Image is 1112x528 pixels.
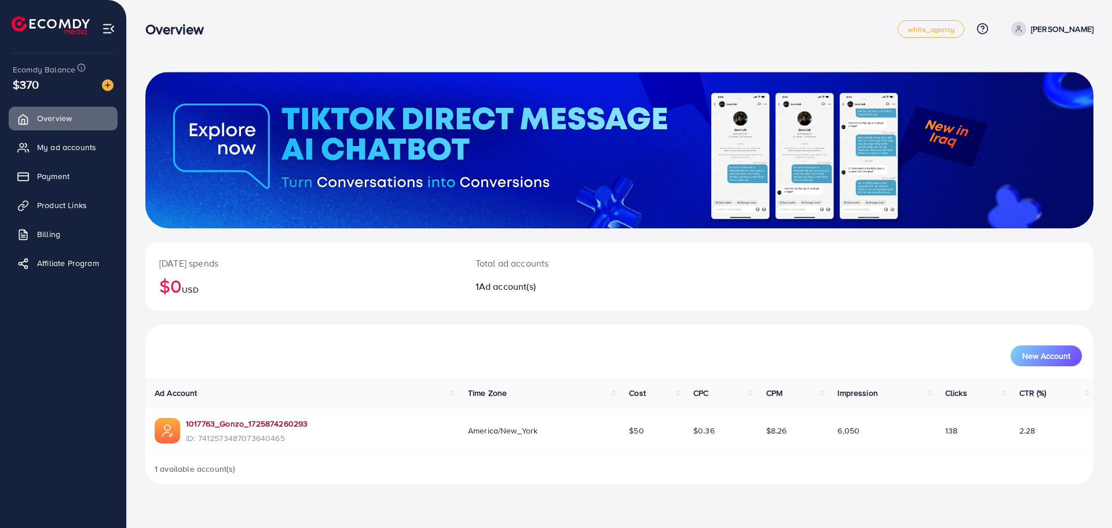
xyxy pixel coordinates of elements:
[1011,345,1082,366] button: New Account
[9,252,118,275] a: Affiliate Program
[898,20,964,38] a: white_agency
[182,284,198,296] span: USD
[1019,387,1047,399] span: CTR (%)
[37,257,99,269] span: Affiliate Program
[155,387,197,399] span: Ad Account
[9,194,118,217] a: Product Links
[479,280,536,293] span: Ad account(s)
[9,107,118,130] a: Overview
[145,21,213,38] h3: Overview
[908,26,954,33] span: white_agency
[1022,352,1070,360] span: New Account
[9,136,118,159] a: My ad accounts
[766,425,787,436] span: $8.26
[12,16,90,34] img: logo
[629,425,643,436] span: $50
[1063,476,1103,519] iframe: Chat
[9,165,118,188] a: Payment
[837,387,878,399] span: Impression
[155,418,180,443] img: ic-ads-acc.e4c84228.svg
[1007,21,1093,37] a: [PERSON_NAME]
[102,79,114,91] img: image
[37,141,96,153] span: My ad accounts
[155,463,236,475] span: 1 available account(s)
[9,223,118,246] a: Billing
[837,425,859,436] span: 6,050
[186,432,308,444] span: ID: 7412573487073640465
[629,387,646,399] span: Cost
[468,387,507,399] span: Time Zone
[37,199,87,211] span: Product Links
[37,228,60,240] span: Billing
[37,112,72,124] span: Overview
[766,387,782,399] span: CPM
[186,418,308,429] a: 1017763_Gonzo_1725874260293
[693,387,708,399] span: CPC
[13,76,39,93] span: $370
[468,425,538,436] span: America/New_York
[1031,22,1093,36] p: [PERSON_NAME]
[945,425,957,436] span: 138
[945,387,967,399] span: Clicks
[159,275,448,297] h2: $0
[13,64,75,75] span: Ecomdy Balance
[1019,425,1036,436] span: 2.28
[693,425,715,436] span: $0.36
[102,22,115,35] img: menu
[37,170,69,182] span: Payment
[475,256,685,270] p: Total ad accounts
[475,281,685,292] h2: 1
[159,256,448,270] p: [DATE] spends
